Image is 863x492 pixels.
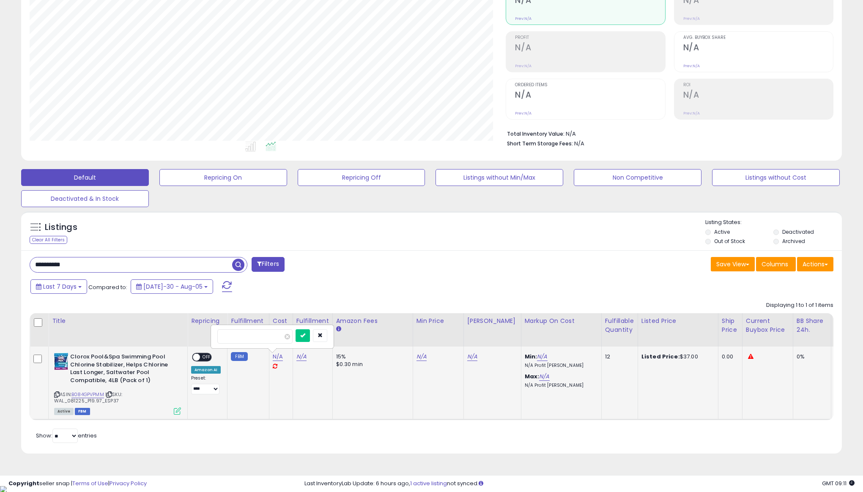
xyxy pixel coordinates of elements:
[296,353,307,361] a: N/A
[70,353,173,386] b: Clorox Pool&Spa Swimming Pool Chlorine Stabilizer, Helps Chlorine Last Longer, Saltwater Pool Com...
[336,317,409,325] div: Amazon Fees
[797,317,827,334] div: BB Share 24h.
[52,317,184,325] div: Title
[336,361,406,368] div: $0.30 min
[88,283,127,291] span: Compared to:
[756,257,796,271] button: Columns
[54,353,68,370] img: 518U43um51L._SL40_.jpg
[191,375,221,394] div: Preset:
[521,313,601,347] th: The percentage added to the cost of goods (COGS) that forms the calculator for Min & Max prices.
[605,317,634,334] div: Fulfillable Quantity
[45,221,77,233] h5: Listings
[54,391,122,404] span: | SKU: WAL_081225_P19.97_ESP37
[605,353,631,361] div: 12
[336,325,341,333] small: Amazon Fees.
[110,479,147,487] a: Privacy Policy
[410,479,447,487] a: 1 active listing
[21,169,149,186] button: Default
[296,317,329,334] div: Fulfillment Cost
[683,111,700,116] small: Prev: N/A
[30,236,67,244] div: Clear All Filters
[30,279,87,294] button: Last 7 Days
[574,139,584,148] span: N/A
[746,317,789,334] div: Current Buybox Price
[714,228,730,235] label: Active
[641,353,712,361] div: $37.00
[762,260,788,268] span: Columns
[515,90,665,101] h2: N/A
[822,479,855,487] span: 2025-08-13 09:11 GMT
[525,353,537,361] b: Min:
[525,363,595,369] p: N/A Profit [PERSON_NAME]
[641,317,715,325] div: Listed Price
[143,282,203,291] span: [DATE]-30 - Aug-05
[21,190,149,207] button: Deactivated & In Stock
[515,36,665,40] span: Profit
[467,317,518,325] div: [PERSON_NAME]
[525,317,598,325] div: Markup on Cost
[515,83,665,87] span: Ordered Items
[782,228,814,235] label: Deactivated
[683,43,833,54] h2: N/A
[304,480,855,488] div: Last InventoryLab Update: 6 hours ago, not synced.
[8,479,39,487] strong: Copyright
[191,366,221,374] div: Amazon AI
[711,257,755,271] button: Save View
[525,383,595,388] p: N/A Profit [PERSON_NAME]
[507,128,827,138] li: N/A
[416,353,427,361] a: N/A
[683,36,833,40] span: Avg. Buybox Share
[683,83,833,87] span: ROI
[131,279,213,294] button: [DATE]-30 - Aug-05
[252,257,285,272] button: Filters
[683,16,700,21] small: Prev: N/A
[436,169,563,186] button: Listings without Min/Max
[574,169,701,186] button: Non Competitive
[54,353,181,414] div: ASIN:
[191,317,224,325] div: Repricing
[525,372,540,380] b: Max:
[8,480,147,488] div: seller snap | |
[273,353,283,361] a: N/A
[72,479,108,487] a: Terms of Use
[797,353,825,361] div: 0%
[159,169,287,186] button: Repricing On
[298,169,425,186] button: Repricing Off
[714,238,745,245] label: Out of Stock
[537,353,547,361] a: N/A
[75,408,90,415] span: FBM
[231,352,247,361] small: FBM
[54,408,74,415] span: All listings currently available for purchase on Amazon
[336,353,406,361] div: 15%
[722,353,736,361] div: 0.00
[416,317,460,325] div: Min Price
[515,63,531,68] small: Prev: N/A
[641,353,680,361] b: Listed Price:
[797,257,833,271] button: Actions
[782,238,805,245] label: Archived
[231,317,265,325] div: Fulfillment
[200,354,214,361] span: OFF
[43,282,77,291] span: Last 7 Days
[515,16,531,21] small: Prev: N/A
[507,140,573,147] b: Short Term Storage Fees:
[507,130,564,137] b: Total Inventory Value:
[36,432,97,440] span: Show: entries
[712,169,840,186] button: Listings without Cost
[683,90,833,101] h2: N/A
[273,317,289,325] div: Cost
[722,317,739,334] div: Ship Price
[467,353,477,361] a: N/A
[539,372,549,381] a: N/A
[515,43,665,54] h2: N/A
[71,391,104,398] a: B084GPVPMM
[683,63,700,68] small: Prev: N/A
[515,111,531,116] small: Prev: N/A
[766,301,833,309] div: Displaying 1 to 1 of 1 items
[705,219,842,227] p: Listing States:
